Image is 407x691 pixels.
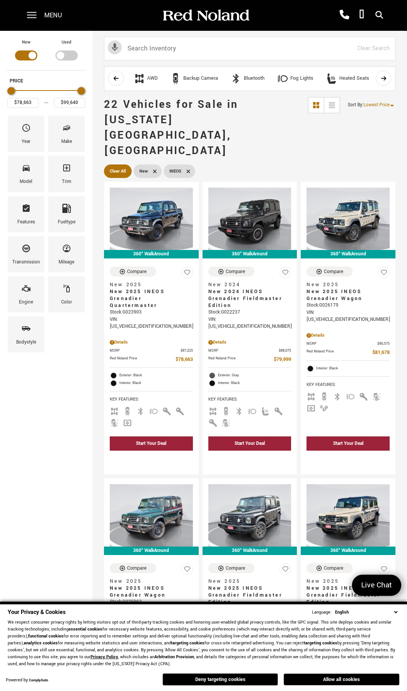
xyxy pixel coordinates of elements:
[346,393,355,399] span: Fog Lights
[333,393,342,399] span: Bluetooth
[203,547,297,555] div: 360° WalkAround
[307,381,390,389] span: Key Features :
[127,268,147,275] div: Compare
[208,408,218,413] span: AWD
[119,379,193,387] span: Interior: Black
[307,585,384,605] span: New 2025 INEOS Grenadier Fieldmaster Edition
[208,356,291,364] a: Red Noland Price $79,999
[208,453,291,467] div: undefined - New 2024 INEOS Grenadier Fieldmaster Edition With Navigation & 4WD
[22,322,31,338] span: Bodystyle
[62,121,71,138] span: Make
[320,393,329,399] span: Backup Camera
[326,73,337,84] div: Heated Seats
[161,9,250,22] img: Red Noland Auto Group
[208,267,255,277] button: Compare Vehicle
[307,404,316,410] span: Navigation Sys
[110,436,193,451] div: Start Your Deal
[280,267,291,282] button: Save Vehicle
[62,282,71,298] span: Color
[208,316,291,330] div: VIN: [US_VEHICLE_IDENTIFICATION_NUMBER]
[221,419,231,425] span: Lane Warning
[169,166,181,176] span: INEOS
[284,674,399,685] button: Allow all cookies
[307,436,390,451] div: Start Your Deal
[110,585,187,599] span: New 2025 INEOS Grenadier Wagon
[208,585,286,605] span: New 2025 INEOS Grenadier Fieldmaster Edition
[6,678,48,683] div: Powered by
[181,348,193,354] span: $87,225
[166,70,222,87] button: Backup CameraBackup Camera
[8,196,44,232] div: FeaturesFeatures
[110,188,193,250] img: 2025 INEOS Grenadier Quartermaster
[48,196,85,232] div: FueltypeFueltype
[307,341,390,347] a: MSRP $90,575
[307,302,390,309] div: Stock : G026179
[22,282,31,298] span: Engine
[119,372,193,379] span: Exterior: Black
[221,408,231,413] span: Backup Camera
[208,419,218,425] span: Keyless Entry
[324,565,343,572] div: Compare
[7,87,15,95] div: Minimum Price
[110,309,193,316] div: Stock : G023903
[110,166,126,176] span: Clear All
[208,188,291,250] img: 2024 INEOS Grenadier Fieldmaster Edition
[280,563,291,578] button: Save Vehicle
[208,436,291,451] div: Start Your Deal
[372,393,381,399] span: Lane Warning
[181,563,193,578] button: Save Vehicle
[208,356,274,364] span: Red Noland Price
[104,37,395,60] input: Search Inventory
[316,365,390,372] span: Interior: Black
[22,242,31,258] span: Transmission
[90,654,118,660] a: Privacy Policy
[110,578,187,585] span: New 2025
[20,178,32,186] div: Model
[279,348,291,354] span: $88,075
[16,338,36,347] div: Bodystyle
[127,565,147,572] div: Compare
[203,250,297,258] div: 360° WalkAround
[8,156,44,192] div: ModelModel
[136,408,145,413] span: Bluetooth
[61,138,72,146] div: Make
[363,102,390,108] span: Lowest Price
[110,578,193,599] a: New 2025New 2025 INEOS Grenadier Wagon
[8,316,44,352] div: BodystyleBodystyle
[69,626,102,632] strong: essential cookies
[7,98,39,108] input: Minimum
[110,419,119,425] span: Lane Warning
[226,565,245,572] div: Compare
[307,484,390,547] img: 2025 INEOS Grenadier Fieldmaster Edition
[59,258,74,267] div: Mileage
[312,610,332,615] div: Language:
[307,188,390,250] img: 2025 INEOS Grenadier Wagon
[324,268,343,275] div: Compare
[307,349,390,357] a: Red Noland Price $81,678
[208,281,286,288] span: New 2024
[372,349,390,357] span: $81,678
[348,102,363,108] span: Sort By :
[48,156,85,192] div: TrimTrim
[208,348,279,354] span: MSRP
[333,440,363,447] div: Start Your Deal
[110,356,193,364] a: Red Noland Price $78,663
[376,70,391,86] button: scroll right
[208,309,291,316] div: Stock : G022237
[110,484,193,547] img: 2025 INEOS Grenadier Wagon
[110,288,187,309] span: New 2025 INEOS Grenadier Quartermaster
[110,408,119,413] span: AWD
[208,578,291,605] a: New 2025New 2025 INEOS Grenadier Fieldmaster Edition
[123,408,132,413] span: Backup Camera
[181,267,193,282] button: Save Vehicle
[134,73,145,84] div: AWD
[17,218,35,226] div: Features
[307,288,384,302] span: New 2025 INEOS Grenadier Wagon
[110,395,193,404] span: Key Features :
[7,84,85,108] div: Price
[6,39,87,70] div: Filter by Vehicle Type
[136,440,166,447] div: Start Your Deal
[104,97,238,158] span: 22 Vehicles for Sale in [US_STATE][GEOGRAPHIC_DATA], [GEOGRAPHIC_DATA]
[359,393,368,399] span: Keyless Entry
